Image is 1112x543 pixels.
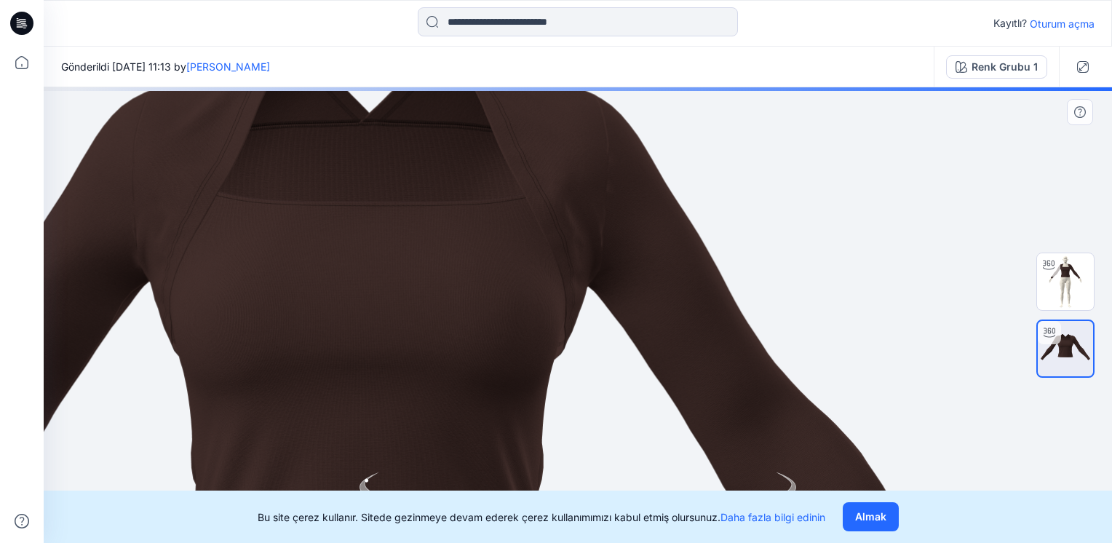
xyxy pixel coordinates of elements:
p: Bu site çerez kullanır. Sitede gezinmeye devam ederek çerez kullanımımızı kabul etmiş olursunuz. [258,510,825,525]
span: Gönderildi [DATE] 11:13 by [61,59,270,74]
a: Daha fazla bilgi edinin [720,511,825,523]
p: Kayıtlı? [993,15,1027,32]
div: Renk Grubu 1 [972,59,1038,75]
a: [PERSON_NAME] [186,60,270,73]
button: Almak [843,502,899,531]
img: Arşiv [1038,321,1093,376]
img: Arşiv [1037,253,1094,310]
button: Renk Grubu 1 [946,55,1047,79]
p: Oturum açma [1030,16,1095,31]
